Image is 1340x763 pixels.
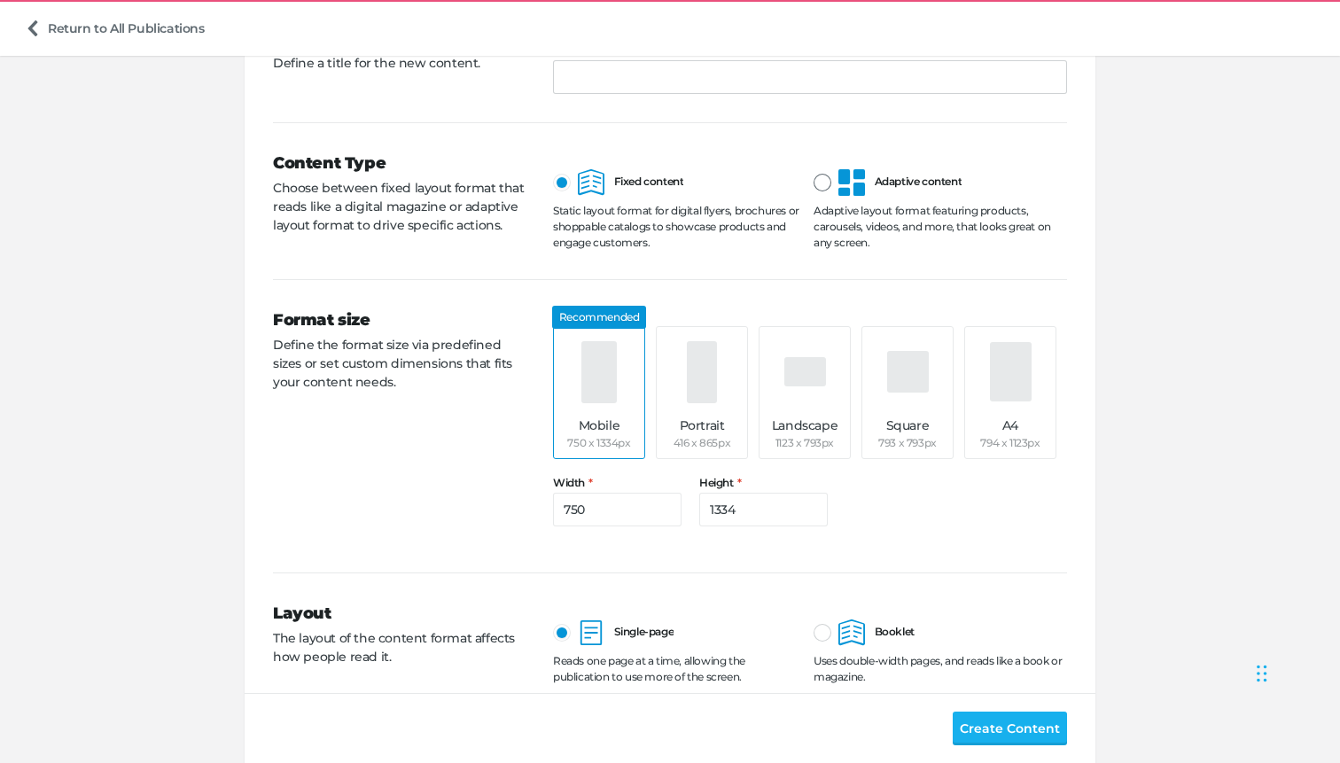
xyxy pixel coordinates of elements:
span: Create Content [960,719,1060,738]
p: Portrait [680,417,725,435]
h3: Layout [273,602,525,626]
span: Booklet [838,625,915,638]
label: Width [553,477,682,489]
a: Return to All Publications [18,12,212,45]
p: Recommended [559,309,640,325]
div: Drag [1257,647,1267,700]
p: Landscape [772,417,837,435]
button: Create Content [953,712,1067,745]
label: Height [699,477,828,489]
p: Choose between fixed layout format that reads like a digital magazine or adaptive layout format t... [273,179,525,235]
h3: Format size [273,308,525,332]
span: Single-page [578,625,674,638]
p: The layout of the content format affects how people read it. [273,629,525,666]
p: 793 x 793px [878,435,937,451]
div: Uses double-width pages, and reads like a book or magazine. [814,653,1063,685]
p: 416 x 865px [674,435,731,451]
span: Fixed content [578,175,683,188]
p: Square [886,417,930,435]
p: 794 x 1123px [980,435,1040,451]
p: Define the format size via predefined sizes or set custom dimensions that fits your content needs. [273,336,525,392]
p: Define a title for the new content. [273,54,525,73]
p: Mobile [579,417,620,435]
h3: Content Type [273,152,525,175]
p: 1123 x 793px [775,435,834,451]
p: A4 [1002,417,1018,435]
iframe: Chat Widget [1251,629,1340,714]
div: Static layout format for digital flyers, brochures or shoppable catalogs to showcase products and... [553,203,803,251]
div: Reads one page at a time, allowing the publication to use more of the screen. [553,653,803,685]
p: 750 x 1334px [567,435,630,451]
div: Adaptive layout format featuring products, carousels, videos, and more, that looks great on any s... [814,203,1063,251]
span: Adaptive content [838,175,962,188]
